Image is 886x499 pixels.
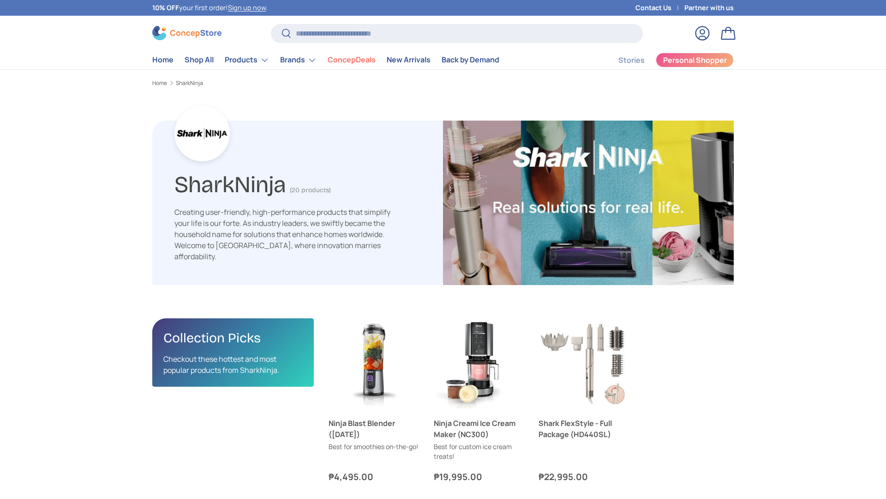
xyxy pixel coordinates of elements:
[684,3,734,13] a: Partner with us
[387,51,431,69] a: New Arrivals
[152,51,174,69] a: Home
[163,329,303,347] h2: Collection Picks
[275,51,322,69] summary: Brands
[185,51,214,69] a: Shop All
[163,353,303,376] p: Checkout these hottest and most popular products from SharkNinja.
[434,318,524,409] a: Ninja Creami Ice Cream Maker (NC300)
[328,51,376,69] a: ConcepDeals
[443,121,734,285] img: SharkNinja
[539,418,629,440] a: Shark FlexStyle - Full Package (HD440SL)
[596,51,734,69] nav: Secondary
[442,51,499,69] a: Back by Demand
[329,318,419,409] a: Ninja Blast Blender (BC151)
[152,51,499,69] nav: Primary
[152,3,268,13] p: your first order! .
[225,51,269,69] a: Products
[434,418,524,440] a: Ninja Creami Ice Cream Maker (NC300)
[152,80,167,86] a: Home
[152,79,734,87] nav: Breadcrumbs
[539,318,629,409] a: Shark FlexStyle - Full Package (HD440SL)
[174,167,286,198] h1: SharkNinja
[176,80,203,86] a: SharkNinja
[656,53,734,67] a: Personal Shopper
[663,56,727,64] span: Personal Shopper
[152,3,179,12] strong: 10% OFF
[290,186,331,194] span: (20 products)
[635,3,684,13] a: Contact Us
[228,3,266,12] a: Sign up now
[152,26,221,40] img: ConcepStore
[329,418,419,440] a: Ninja Blast Blender ([DATE])
[280,51,317,69] a: Brands
[618,51,645,69] a: Stories
[219,51,275,69] summary: Products
[174,207,391,262] div: Creating user-friendly, high-performance products that simplify your life is our forte. As indust...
